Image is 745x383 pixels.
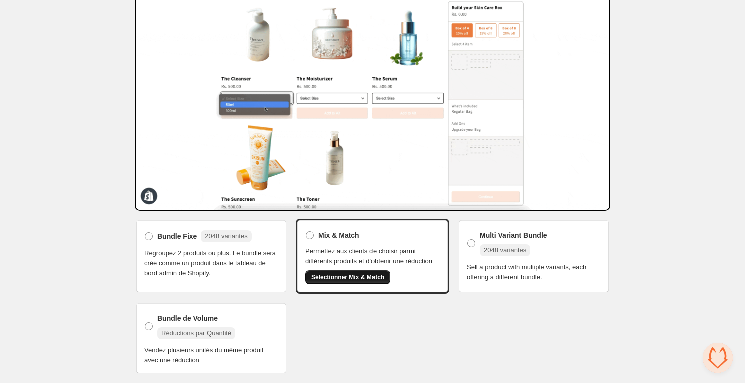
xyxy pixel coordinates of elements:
[484,246,526,254] span: 2048 variantes
[480,230,547,240] span: Multi Variant Bundle
[144,345,278,365] span: Vendez plusieurs unités du même produit avec une réduction
[318,230,359,240] span: Mix & Match
[467,262,601,282] span: Sell a product with multiple variants, each offering a different bundle.
[311,273,384,281] span: Sélectionner Mix & Match
[205,232,247,240] span: 2048 variantes
[161,329,231,337] span: Réductions par Quantité
[305,246,440,266] span: Permettez aux clients de choisir parmi différents produits et d'obtenir une réduction
[157,231,197,241] span: Bundle Fixe
[144,248,278,278] span: Regroupez 2 produits ou plus. Le bundle sera créé comme un produit dans le tableau de bord admin ...
[703,343,733,373] div: Ouvrir le chat
[157,313,218,323] span: Bundle de Volume
[305,270,390,284] button: Sélectionner Mix & Match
